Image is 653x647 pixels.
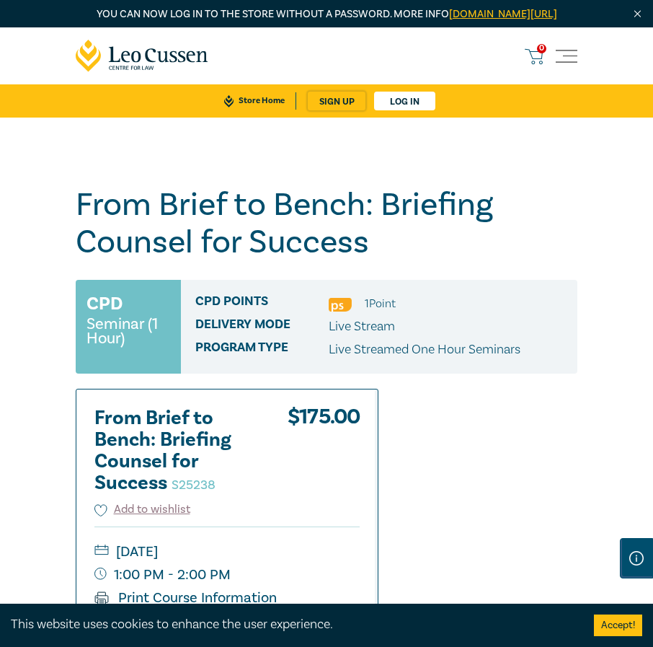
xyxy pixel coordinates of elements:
span: 0 [537,44,546,53]
img: Professional Skills [329,298,352,312]
span: Delivery Mode [195,317,329,336]
small: [DATE] [94,540,360,563]
button: Add to wishlist [94,501,190,518]
img: Information Icon [629,551,644,565]
h2: From Brief to Bench: Briefing Counsel for Success [94,408,253,494]
h1: From Brief to Bench: Briefing Counsel for Success [76,186,577,261]
a: Store Home [213,92,296,110]
div: $ 175.00 [288,408,360,501]
span: Live Stream [329,318,395,335]
button: Accept cookies [594,615,642,636]
p: You can now log in to the store without a password. More info [76,6,577,22]
li: 1 Point [365,294,396,313]
img: Close [631,8,644,20]
a: Log in [374,92,435,110]
div: This website uses cookies to enhance the user experience. [11,615,572,634]
p: Live Streamed One Hour Seminars [329,340,520,359]
a: sign up [308,92,365,110]
small: Seminar (1 Hour) [86,317,170,345]
small: S25238 [172,477,216,493]
small: 1:00 PM - 2:00 PM [94,563,360,586]
a: [DOMAIN_NAME][URL] [449,7,557,21]
span: Program type [195,340,329,359]
span: CPD Points [195,294,329,313]
button: Toggle navigation [556,45,577,67]
a: Print Course Information [94,589,277,607]
h3: CPD [86,291,123,317]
